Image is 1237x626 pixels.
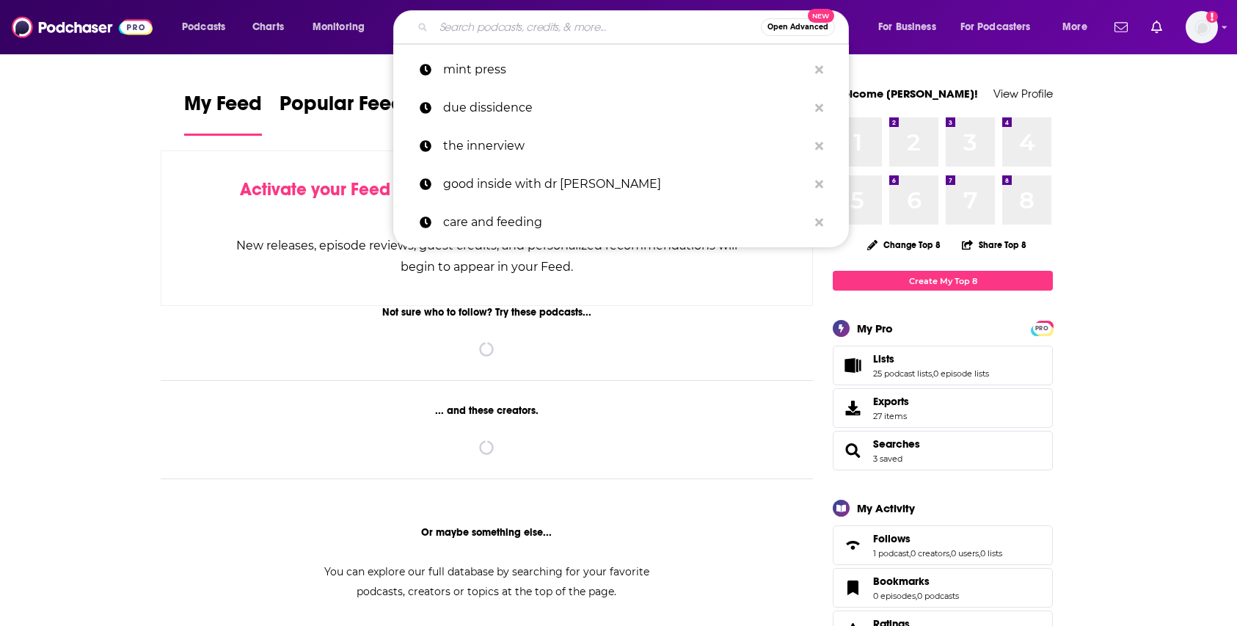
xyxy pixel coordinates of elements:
[873,395,909,408] span: Exports
[933,368,989,379] a: 0 episode lists
[917,591,959,601] a: 0 podcasts
[1145,15,1168,40] a: Show notifications dropdown
[951,15,1052,39] button: open menu
[833,568,1053,608] span: Bookmarks
[393,127,849,165] a: the innerview
[184,91,262,125] span: My Feed
[393,203,849,241] a: care and feeding
[393,51,849,89] a: mint press
[873,352,894,365] span: Lists
[1109,15,1134,40] a: Show notifications dropdown
[313,17,365,37] span: Monitoring
[407,10,863,44] div: Search podcasts, credits, & more...
[434,15,761,39] input: Search podcasts, credits, & more...
[838,578,867,598] a: Bookmarks
[1062,17,1087,37] span: More
[833,388,1053,428] a: Exports
[873,532,1002,545] a: Follows
[838,355,867,376] a: Lists
[951,548,979,558] a: 0 users
[280,91,404,136] a: Popular Feed
[868,15,955,39] button: open menu
[182,17,225,37] span: Podcasts
[1186,11,1218,43] span: Logged in as LornaG
[993,87,1053,101] a: View Profile
[911,548,949,558] a: 0 creators
[833,271,1053,291] a: Create My Top 8
[873,532,911,545] span: Follows
[857,501,915,515] div: My Activity
[878,17,936,37] span: For Business
[443,89,808,127] p: due dissidence
[838,440,867,461] a: Searches
[240,178,390,200] span: Activate your Feed
[443,203,808,241] p: care and feeding
[980,548,1002,558] a: 0 lists
[960,17,1031,37] span: For Podcasters
[873,548,909,558] a: 1 podcast
[858,236,949,254] button: Change Top 8
[833,525,1053,565] span: Follows
[961,230,1027,259] button: Share Top 8
[1052,15,1106,39] button: open menu
[949,548,951,558] span: ,
[857,321,893,335] div: My Pro
[761,18,835,36] button: Open AdvancedNew
[873,411,909,421] span: 27 items
[172,15,244,39] button: open menu
[161,404,813,417] div: ... and these creators.
[873,575,930,588] span: Bookmarks
[302,15,384,39] button: open menu
[873,368,932,379] a: 25 podcast lists
[1186,11,1218,43] button: Show profile menu
[12,13,153,41] img: Podchaser - Follow, Share and Rate Podcasts
[393,89,849,127] a: due dissidence
[1033,323,1051,334] span: PRO
[838,398,867,418] span: Exports
[833,431,1053,470] span: Searches
[443,51,808,89] p: mint press
[838,535,867,556] a: Follows
[833,346,1053,385] span: Lists
[280,91,404,125] span: Popular Feed
[1033,322,1051,333] a: PRO
[909,548,911,558] span: ,
[443,127,808,165] p: the innerview
[979,548,980,558] span: ,
[873,575,959,588] a: Bookmarks
[161,526,813,539] div: Or maybe something else...
[1186,11,1218,43] img: User Profile
[808,9,834,23] span: New
[443,165,808,203] p: good inside with dr becky
[833,87,978,101] a: Welcome [PERSON_NAME]!
[873,591,916,601] a: 0 episodes
[306,562,667,602] div: You can explore our full database by searching for your favorite podcasts, creators or topics at ...
[243,15,293,39] a: Charts
[184,91,262,136] a: My Feed
[916,591,917,601] span: ,
[235,235,739,277] div: New releases, episode reviews, guest credits, and personalized recommendations will begin to appe...
[767,23,828,31] span: Open Advanced
[932,368,933,379] span: ,
[873,352,989,365] a: Lists
[1206,11,1218,23] svg: Add a profile image
[161,306,813,319] div: Not sure who to follow? Try these podcasts...
[873,454,902,464] a: 3 saved
[393,165,849,203] a: good inside with dr [PERSON_NAME]
[235,179,739,222] div: by following Podcasts, Creators, Lists, and other Users!
[873,437,920,451] a: Searches
[252,17,284,37] span: Charts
